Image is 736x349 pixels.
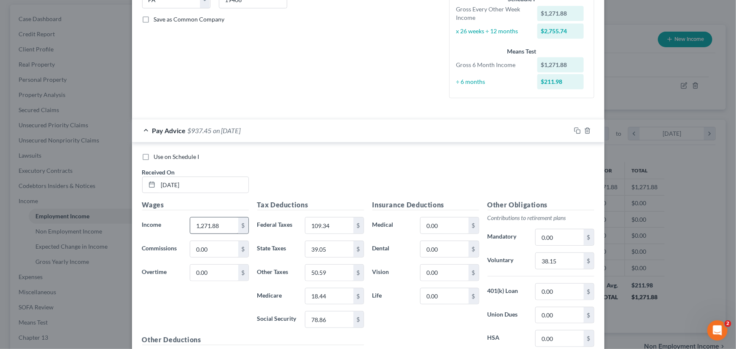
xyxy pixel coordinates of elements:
span: Received On [142,169,175,176]
div: Gross Every Other Week Income [452,5,534,22]
label: State Taxes [253,241,301,258]
label: 401(k) Loan [483,283,531,300]
label: Voluntary [483,252,531,269]
label: Union Dues [483,307,531,324]
div: $ [353,241,364,257]
div: $ [584,307,594,323]
h5: Other Obligations [488,200,594,210]
div: $ [238,241,248,257]
div: $ [238,217,248,234]
h5: Wages [142,200,249,210]
div: $ [353,288,364,304]
div: Gross 6 Month Income [452,61,534,69]
input: 0.00 [536,284,583,300]
input: MM/DD/YYYY [158,177,248,193]
div: $1,271.88 [537,6,584,21]
label: Overtime [138,264,186,281]
label: HSA [483,330,531,347]
input: 0.00 [421,265,468,281]
label: Life [368,288,416,305]
h5: Insurance Deductions [372,200,479,210]
div: Means Test [456,47,587,56]
div: x 26 weeks ÷ 12 months [452,27,534,35]
input: 0.00 [305,288,353,304]
iframe: Intercom live chat [707,320,728,341]
input: 0.00 [305,265,353,281]
div: $211.98 [537,74,584,89]
input: 0.00 [421,241,468,257]
div: $ [469,241,479,257]
h5: Tax Deductions [257,200,364,210]
div: $ [469,217,479,234]
div: $1,271.88 [537,57,584,72]
div: $ [469,288,479,304]
div: $ [353,311,364,328]
input: 0.00 [305,311,353,328]
label: Vision [368,264,416,281]
span: 2 [725,320,731,327]
div: $2,755.74 [537,24,584,39]
span: Income [142,221,162,228]
div: $ [584,229,594,245]
input: 0.00 [536,229,583,245]
p: Contributions to retirement plans [488,214,594,222]
h5: Other Deductions [142,335,364,345]
input: 0.00 [536,253,583,269]
input: 0.00 [190,241,238,257]
label: Other Taxes [253,264,301,281]
span: on [DATE] [213,126,241,134]
span: Use on Schedule I [154,153,200,160]
div: $ [353,265,364,281]
label: Medical [368,217,416,234]
span: Pay Advice [152,126,186,134]
span: Save as Common Company [154,16,225,23]
div: $ [584,253,594,269]
span: $937.45 [188,126,212,134]
input: 0.00 [190,265,238,281]
div: $ [584,330,594,346]
input: 0.00 [190,217,238,234]
input: 0.00 [421,217,468,234]
div: $ [584,284,594,300]
label: Commissions [138,241,186,258]
input: 0.00 [536,307,583,323]
label: Dental [368,241,416,258]
input: 0.00 [305,241,353,257]
input: 0.00 [536,330,583,346]
label: Mandatory [483,229,531,246]
div: ÷ 6 months [452,78,534,86]
label: Social Security [253,311,301,328]
input: 0.00 [421,288,468,304]
label: Medicare [253,288,301,305]
div: $ [353,217,364,234]
label: Federal Taxes [253,217,301,234]
div: $ [238,265,248,281]
div: $ [469,265,479,281]
input: 0.00 [305,217,353,234]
